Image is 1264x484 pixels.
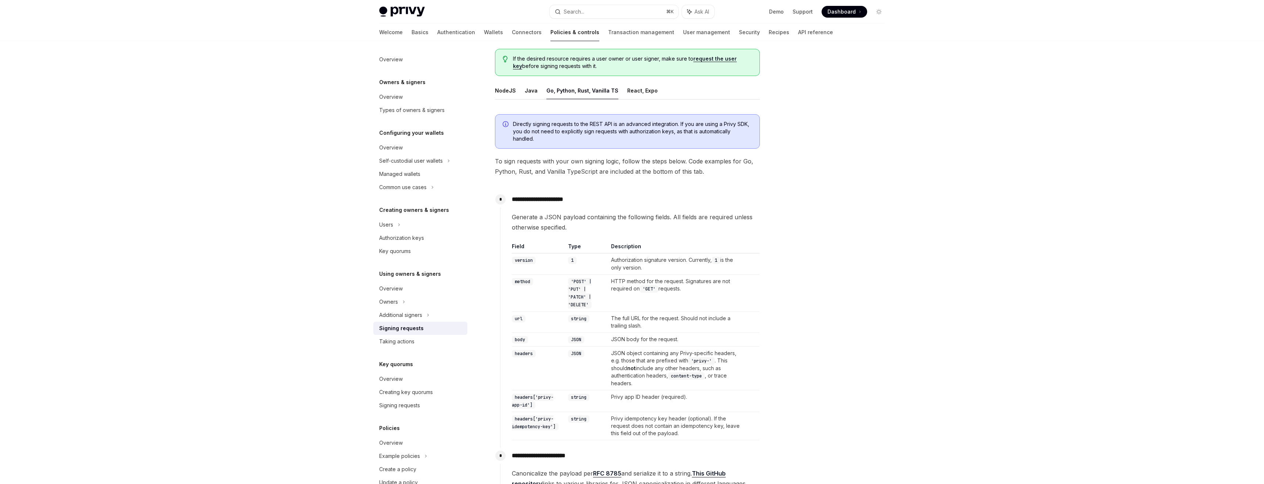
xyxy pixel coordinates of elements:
a: Create a policy [373,463,467,476]
a: Support [793,8,813,15]
div: Owners [379,297,398,306]
code: 'POST' | 'PUT' | 'PATCH' | 'DELETE' [568,278,592,308]
div: Overview [379,93,403,101]
a: Managed wallets [373,167,467,181]
div: Overview [379,438,403,447]
code: JSON [568,350,584,357]
a: Signing requests [373,399,467,412]
span: Ask AI [694,8,709,15]
a: Key quorums [373,245,467,258]
code: string [568,394,589,401]
a: Basics [412,24,428,41]
div: Key quorums [379,247,411,256]
div: Example policies [379,452,420,460]
span: If the desired resource requires a user owner or user signer, make sure to before signing request... [513,55,752,70]
span: Dashboard [827,8,856,15]
svg: Tip [503,56,508,62]
a: Overview [373,53,467,66]
code: 1 [568,257,577,264]
a: Recipes [769,24,789,41]
a: Authorization keys [373,231,467,245]
button: Java [525,82,538,99]
div: Signing requests [379,324,424,333]
button: React, Expo [627,82,658,99]
div: Create a policy [379,465,416,474]
a: Creating key quorums [373,386,467,399]
div: Search... [564,7,584,16]
div: Users [379,220,393,229]
code: string [568,415,589,423]
td: The full URL for the request. Should not include a trailing slash. [608,312,745,333]
th: Description [608,243,745,253]
h5: Owners & signers [379,78,425,87]
a: User management [683,24,730,41]
code: content-type [668,372,705,380]
div: Common use cases [379,183,427,192]
div: Overview [379,143,403,152]
code: 'privy-' [688,357,715,365]
td: Authorization signature version. Currently, is the only version. [608,253,745,275]
h5: Using owners & signers [379,270,441,278]
a: Overview [373,141,467,154]
h5: Creating owners & signers [379,206,449,214]
a: Wallets [484,24,503,41]
a: Demo [769,8,784,15]
td: JSON body for the request. [608,333,745,347]
td: HTTP method for the request. Signatures are not required on requests. [608,275,745,312]
h5: Key quorums [379,360,413,369]
a: Overview [373,436,467,449]
a: Dashboard [822,6,867,18]
code: url [512,315,525,322]
div: Taking actions [379,337,414,346]
a: Overview [373,282,467,295]
code: headers [512,350,536,357]
button: Toggle dark mode [873,6,885,18]
a: Welcome [379,24,403,41]
a: Authentication [437,24,475,41]
div: Overview [379,375,403,383]
td: Privy app ID header (required). [608,390,745,412]
button: Search...⌘K [550,5,678,18]
svg: Info [503,121,510,129]
a: Transaction management [608,24,674,41]
code: headers['privy-app-id'] [512,394,553,409]
a: Connectors [512,24,542,41]
div: Managed wallets [379,170,420,178]
a: API reference [798,24,833,41]
a: Overview [373,372,467,386]
div: Overview [379,55,403,64]
code: headers['privy-idempotency-key'] [512,415,559,430]
code: 1 [712,257,720,264]
span: To sign requests with your own signing logic, follow the steps below. Code examples for Go, Pytho... [495,156,760,177]
a: RFC 8785 [593,470,621,477]
th: Type [565,243,608,253]
code: string [568,315,589,322]
code: JSON [568,336,584,343]
div: Self-custodial user wallets [379,156,443,165]
span: Directly signing requests to the REST API is an advanced integration. If you are using a Privy SD... [513,120,752,142]
span: Generate a JSON payload containing the following fields. All fields are required unless otherwise... [512,212,760,232]
a: Signing requests [373,322,467,335]
button: Go, Python, Rust, Vanilla TS [546,82,618,99]
a: Taking actions [373,335,467,348]
a: Types of owners & signers [373,104,467,117]
div: Authorization keys [379,234,424,242]
div: Additional signers [379,311,422,319]
div: Types of owners & signers [379,106,445,115]
td: JSON object containing any Privy-specific headers, e.g. those that are prefixed with . This shoul... [608,347,745,390]
h5: Policies [379,424,400,433]
img: light logo [379,7,425,17]
code: version [512,257,536,264]
div: Overview [379,284,403,293]
div: Creating key quorums [379,388,433,397]
code: 'GET' [640,285,658,293]
strong: not [627,365,636,371]
a: Policies & controls [550,24,599,41]
a: Overview [373,90,467,104]
button: Ask AI [682,5,714,18]
td: Privy idempotency key header (optional). If the request does not contain an idempotency key, leav... [608,412,745,440]
code: body [512,336,528,343]
div: Signing requests [379,401,420,410]
th: Field [512,243,565,253]
code: method [512,278,533,285]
